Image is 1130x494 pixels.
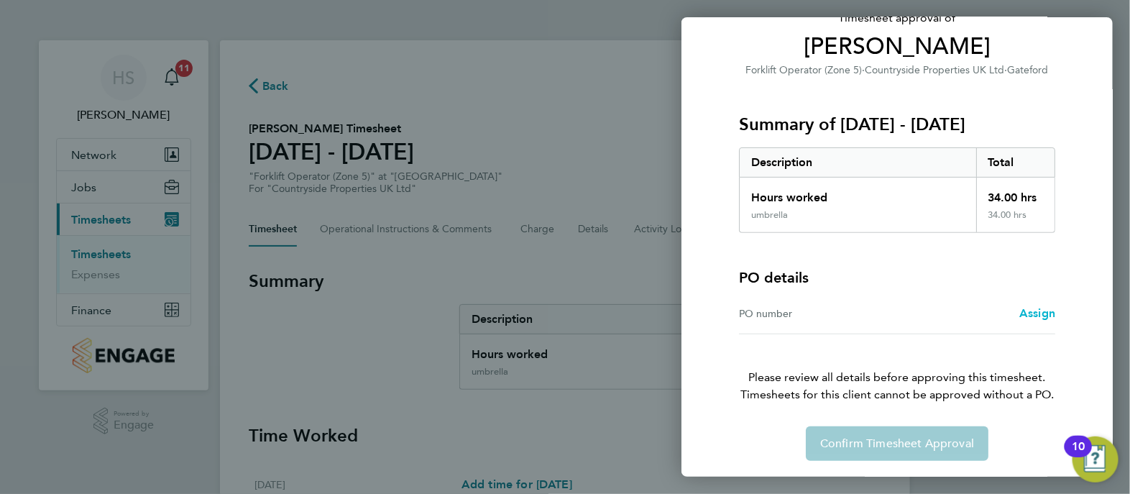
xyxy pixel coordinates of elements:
[1019,306,1055,320] span: Assign
[740,148,976,177] div: Description
[1008,64,1049,76] span: Gateford
[746,64,863,76] span: Forklift Operator (Zone 5)
[751,209,788,221] div: umbrella
[739,113,1055,136] h3: Summary of [DATE] - [DATE]
[739,147,1055,233] div: Summary of 25 - 31 Aug 2025
[976,178,1055,209] div: 34.00 hrs
[1072,436,1118,482] button: Open Resource Center, 10 new notifications
[863,64,865,76] span: ·
[739,9,1055,27] span: Timesheet approval of
[739,32,1055,61] span: [PERSON_NAME]
[722,386,1072,403] span: Timesheets for this client cannot be approved without a PO.
[1019,305,1055,322] a: Assign
[1072,447,1085,465] div: 10
[740,178,976,209] div: Hours worked
[739,305,897,322] div: PO number
[865,64,1005,76] span: Countryside Properties UK Ltd
[976,209,1055,232] div: 34.00 hrs
[739,267,809,288] h4: PO details
[722,334,1072,403] p: Please review all details before approving this timesheet.
[976,148,1055,177] div: Total
[1005,64,1008,76] span: ·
